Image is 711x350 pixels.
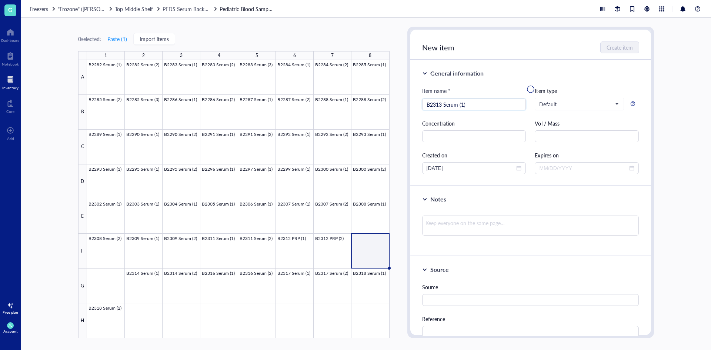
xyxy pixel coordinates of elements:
div: Source [430,265,449,274]
a: Freezers [30,5,56,13]
a: Pediatric Blood Samples Serum Box #56 [220,5,275,13]
div: Source [422,283,639,291]
div: Account [3,329,18,333]
span: G [8,5,13,14]
div: Core [6,109,14,114]
div: Free plan [3,310,18,314]
div: E [78,199,87,234]
div: 2 [142,51,145,60]
div: A [78,60,87,95]
div: 8 [369,51,371,60]
div: 0 selected: [78,35,101,43]
div: G [78,269,87,303]
div: 6 [293,51,296,60]
span: Top Middle Shelf [115,5,153,13]
div: 3 [180,51,183,60]
div: D [78,164,87,199]
div: H [78,303,87,338]
div: Add [7,136,14,141]
div: 1 [104,51,107,60]
a: Top Middle ShelfPEDS Serum Rack 3 (B#s) [115,5,218,13]
div: F [78,234,87,269]
span: Import items [140,36,169,42]
div: Notebook [2,62,19,66]
div: Dashboard [1,38,20,43]
input: MM/DD/YYYY [539,164,628,172]
a: Dashboard [1,26,20,43]
div: 5 [256,51,258,60]
div: B [78,95,87,130]
div: C [78,130,87,164]
div: Reference [422,315,639,323]
div: Notes [430,195,446,204]
span: AU [9,324,12,327]
span: Freezers [30,5,48,13]
div: Expires on [535,151,639,159]
span: PEDS Serum Rack 3 (B#s) [163,5,222,13]
button: Paste (1) [107,33,127,45]
a: Inventory [2,74,19,90]
a: "Frozone" ([PERSON_NAME]/[PERSON_NAME]) [58,5,113,13]
div: 4 [218,51,220,60]
span: "Frozone" ([PERSON_NAME]/[PERSON_NAME]) [58,5,168,13]
div: Inventory [2,86,19,90]
a: Core [6,97,14,114]
div: Created on [422,151,526,159]
button: Import items [133,33,175,45]
a: Notebook [2,50,19,66]
input: MM/DD/YYYY [427,164,515,172]
div: 7 [331,51,334,60]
